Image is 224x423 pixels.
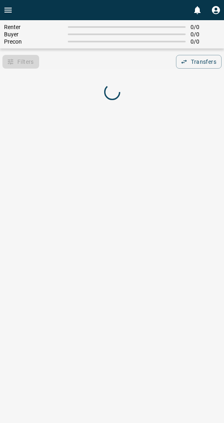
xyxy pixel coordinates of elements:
[191,31,220,38] span: 0 / 0
[176,55,222,69] button: Transfers
[191,38,220,45] span: 0 / 0
[4,24,63,30] span: Renter
[191,24,220,30] span: 0 / 0
[208,2,224,18] button: Profile
[4,31,63,38] span: Buyer
[4,38,63,45] span: Precon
